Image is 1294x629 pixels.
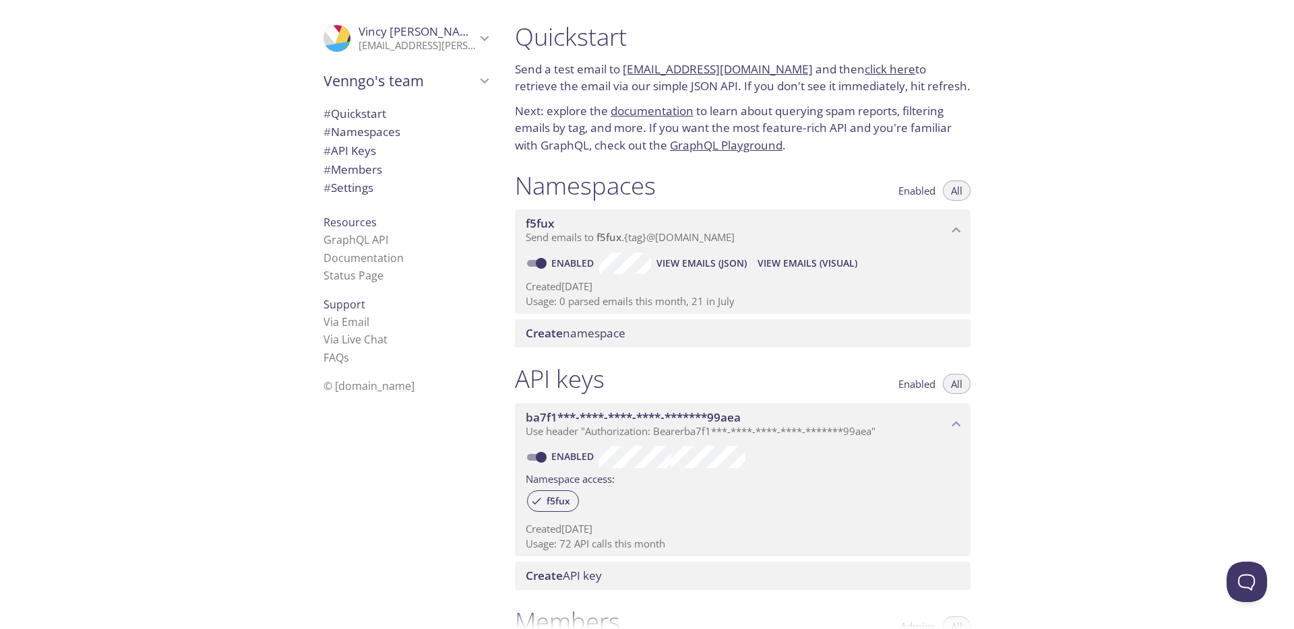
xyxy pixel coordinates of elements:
a: Status Page [323,268,383,283]
p: [EMAIL_ADDRESS][PERSON_NAME][DOMAIN_NAME] [359,39,476,53]
div: f5fux namespace [515,209,970,251]
a: Enabled [549,257,599,269]
div: Venngo's team [313,63,499,98]
button: Enabled [890,374,944,394]
span: © [DOMAIN_NAME] [323,378,414,393]
span: Support [323,297,365,312]
span: API key [526,568,602,583]
span: namespace [526,325,625,341]
span: Resources [323,215,377,230]
a: GraphQL Playground [670,137,782,153]
a: Via Email [323,314,369,329]
div: Quickstart [313,104,499,123]
span: # [323,143,331,158]
span: # [323,106,331,121]
div: Create API Key [515,562,970,590]
h1: API keys [515,364,605,394]
button: All [943,374,970,394]
span: Create [526,325,563,341]
div: Vincy Joseph [313,16,499,61]
button: Enabled [890,180,944,201]
span: Venngo's team [323,71,476,90]
span: # [323,180,331,195]
button: View Emails (Visual) [752,253,863,274]
a: Documentation [323,251,404,265]
div: API Keys [313,141,499,160]
span: f5fux [596,230,621,244]
span: Quickstart [323,106,386,121]
span: Create [526,568,563,583]
span: Vincy [PERSON_NAME] [359,24,481,39]
h1: Namespaces [515,170,656,201]
h1: Quickstart [515,22,970,52]
label: Namespace access: [526,468,615,488]
span: f5fux [526,216,554,231]
p: Created [DATE] [526,279,960,294]
span: Send emails to . {tag} @[DOMAIN_NAME] [526,230,735,244]
p: Usage: 72 API calls this month [526,537,960,551]
span: Settings [323,180,373,195]
div: Create namespace [515,319,970,347]
span: Namespaces [323,124,400,139]
p: Next: explore the to learn about querying spam reports, filtering emails by tag, and more. If you... [515,102,970,154]
p: Send a test email to and then to retrieve the email via our simple JSON API. If you don't see it ... [515,61,970,95]
iframe: Help Scout Beacon - Open [1227,562,1267,602]
button: All [943,180,970,201]
a: Enabled [549,450,599,463]
span: Members [323,162,382,177]
p: Created [DATE] [526,522,960,536]
a: Via Live Chat [323,332,388,347]
div: Members [313,160,499,179]
span: s [344,350,349,365]
div: Team Settings [313,178,499,197]
span: # [323,162,331,177]
a: click here [865,61,915,77]
span: View Emails (JSON) [656,255,747,271]
span: f5fux [538,495,578,507]
a: [EMAIL_ADDRESS][DOMAIN_NAME] [623,61,813,77]
div: f5fux [527,490,579,512]
span: API Keys [323,143,376,158]
button: View Emails (JSON) [651,253,752,274]
a: FAQ [323,350,349,365]
a: GraphQL API [323,232,388,247]
span: View Emails (Visual) [758,255,857,271]
span: # [323,124,331,139]
a: documentation [611,103,694,119]
p: Usage: 0 parsed emails this month, 21 in July [526,294,960,308]
div: Namespaces [313,123,499,141]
